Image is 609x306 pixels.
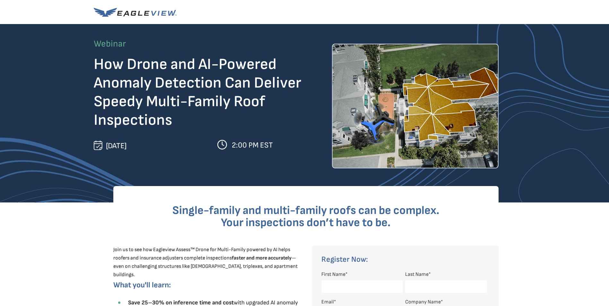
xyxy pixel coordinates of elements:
span: Single-family and multi-family roofs can be complex. [172,204,439,217]
span: Webinar [94,38,126,49]
span: Last Name [405,271,429,277]
span: Your inspections don’t have to be. [221,216,391,230]
span: Register Now: [321,255,368,264]
span: 2:00 PM EST [232,140,273,150]
strong: faster and more accurately [232,255,291,261]
span: How Drone and AI-Powered Anomaly Detection Can Deliver Speedy Multi-Family Roof Inspections [94,55,301,129]
span: First Name [321,271,345,277]
span: Company Name [405,299,441,305]
img: Drone flying over a multi-family home [332,44,499,168]
span: Join us to see how Eagleview Assess™ Drone for Multi-Family powered by AI helps roofers and insur... [113,247,298,278]
strong: Save 25–30% on inference time and cost [128,299,234,306]
span: [DATE] [106,141,126,150]
span: What you'll learn: [113,280,171,290]
span: Email [321,299,334,305]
